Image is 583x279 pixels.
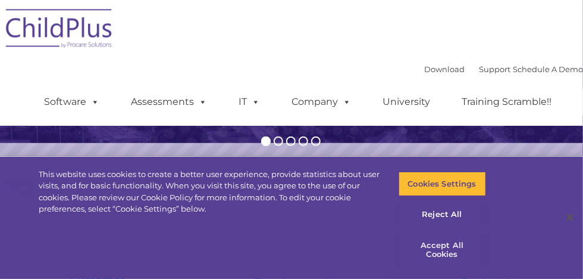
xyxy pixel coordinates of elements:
[450,90,563,114] a: Training Scramble!!
[280,90,363,114] a: Company
[424,64,465,74] a: Download
[557,204,583,231] button: Close
[399,172,486,197] button: Cookies Settings
[513,64,583,74] a: Schedule A Demo
[399,202,486,227] button: Reject All
[39,169,381,215] div: This website uses cookies to create a better user experience, provide statistics about user visit...
[32,90,111,114] a: Software
[399,233,486,267] button: Accept All Cookies
[119,90,219,114] a: Assessments
[227,90,272,114] a: IT
[424,64,583,74] font: |
[371,90,442,114] a: University
[479,64,510,74] a: Support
